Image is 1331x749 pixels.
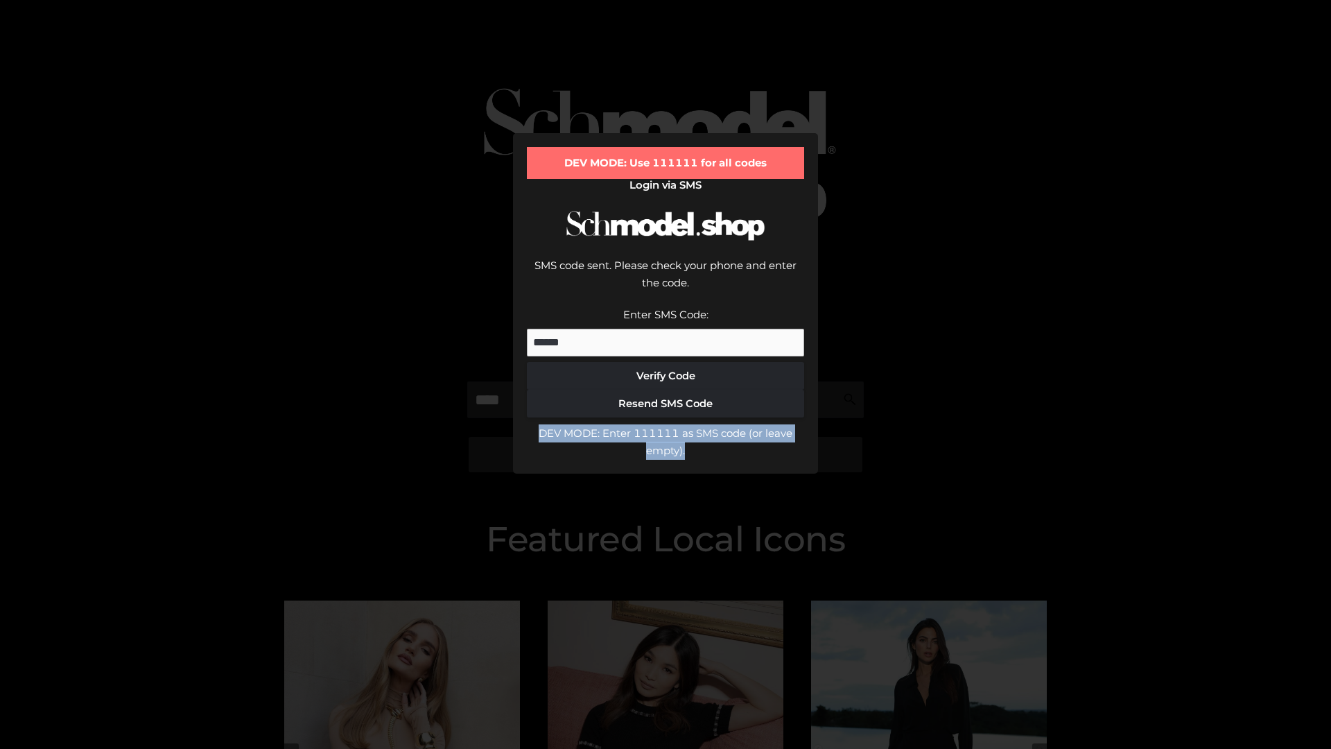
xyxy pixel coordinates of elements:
button: Verify Code [527,362,804,390]
div: DEV MODE: Enter 111111 as SMS code (or leave empty). [527,424,804,460]
button: Resend SMS Code [527,390,804,417]
label: Enter SMS Code: [623,308,708,321]
div: DEV MODE: Use 111111 for all codes [527,147,804,179]
img: Schmodel Logo [562,198,769,253]
div: SMS code sent. Please check your phone and enter the code. [527,257,804,306]
h2: Login via SMS [527,179,804,191]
